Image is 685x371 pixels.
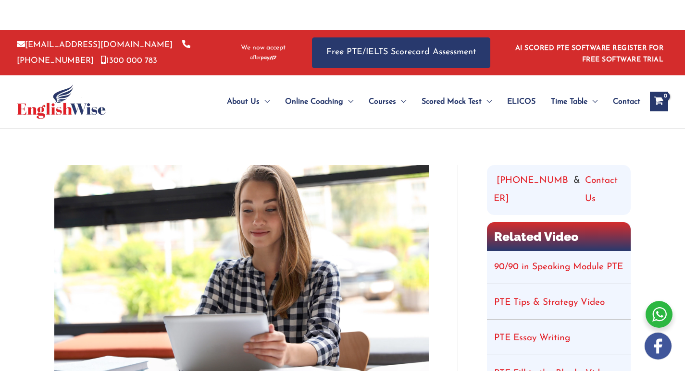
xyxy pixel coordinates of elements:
a: [PHONE_NUMBER] [494,172,569,208]
h2: Related Video [487,222,631,251]
div: & [494,172,624,208]
a: View Shopping Cart, empty [650,92,668,111]
span: Menu Toggle [260,85,270,119]
a: Free PTE/IELTS Scorecard Assessment [312,37,490,68]
a: About UsMenu Toggle [219,85,277,119]
span: Menu Toggle [396,85,406,119]
a: ELICOS [499,85,543,119]
span: Courses [369,85,396,119]
span: Menu Toggle [482,85,492,119]
a: PTE Essay Writing [494,334,570,343]
nav: Site Navigation: Main Menu [204,85,640,119]
a: Scored Mock TestMenu Toggle [414,85,499,119]
span: We now accept [241,43,286,53]
span: ELICOS [507,85,536,119]
a: PTE Tips & Strategy Video [494,298,605,307]
a: Contact [605,85,640,119]
span: Menu Toggle [343,85,353,119]
span: About Us [227,85,260,119]
span: Scored Mock Test [422,85,482,119]
img: Afterpay-Logo [250,55,276,60]
a: [EMAIL_ADDRESS][DOMAIN_NAME] [17,41,173,49]
a: 1300 000 783 [101,57,157,65]
a: Online CoachingMenu Toggle [277,85,361,119]
span: Online Coaching [285,85,343,119]
span: Contact [613,85,640,119]
aside: Header Widget 1 [510,37,668,68]
a: 90/90 in Speaking Module PTE [494,263,623,272]
a: [PHONE_NUMBER] [17,41,190,65]
a: CoursesMenu Toggle [361,85,414,119]
span: Menu Toggle [587,85,598,119]
span: Time Table [551,85,587,119]
a: AI SCORED PTE SOFTWARE REGISTER FOR FREE SOFTWARE TRIAL [515,45,664,63]
a: Contact Us [585,172,623,208]
img: cropped-ew-logo [17,84,106,119]
a: Time TableMenu Toggle [543,85,605,119]
img: white-facebook.png [645,333,672,359]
